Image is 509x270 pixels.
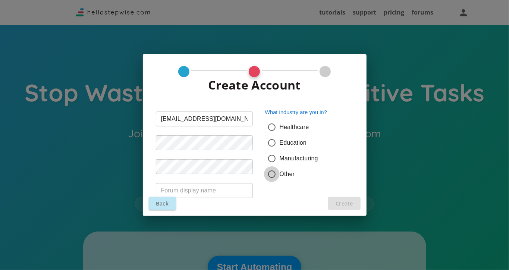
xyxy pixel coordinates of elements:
p: Create Account [208,76,301,95]
span: Education [280,138,307,147]
button: Back [149,197,176,210]
span: Healthcare [280,123,309,132]
span: Manufacturing [280,154,318,163]
input: Enter your email [156,112,253,126]
input: Forum display name [156,183,253,198]
legend: What industry are you in? [265,109,327,116]
span: Other [280,170,295,179]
